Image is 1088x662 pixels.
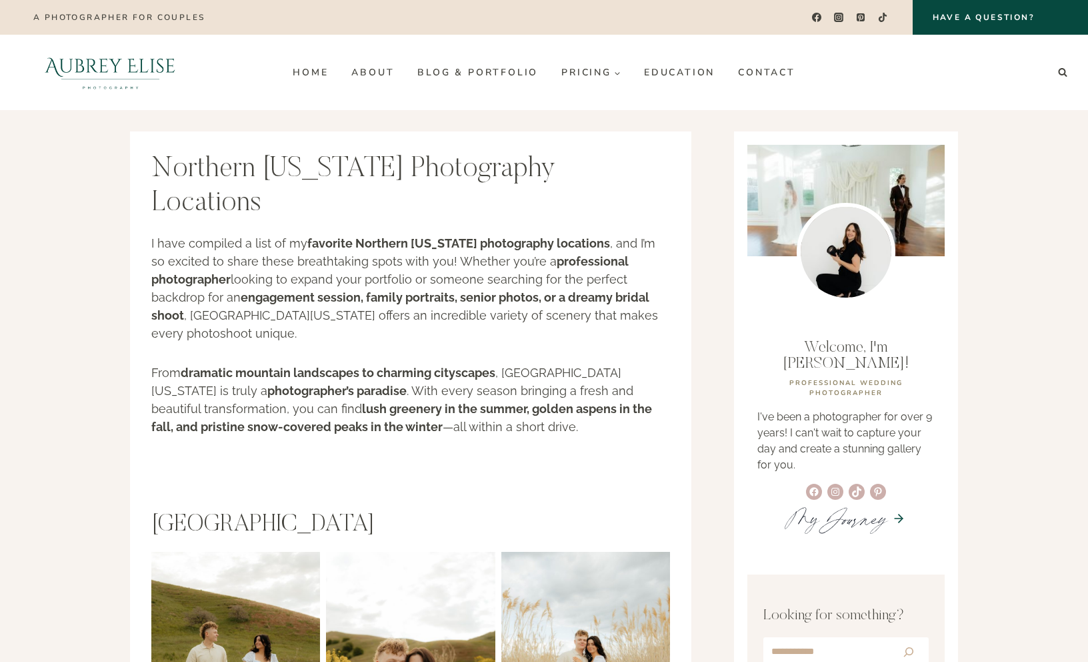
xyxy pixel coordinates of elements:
img: Aubrey Elise Photography [16,35,205,110]
a: Instagram [829,8,849,27]
a: Pinterest [851,8,871,27]
p: A photographer for couples [33,13,205,22]
p: I've been a photographer for over 9 years! I can't wait to capture your day and create a stunning... [757,409,935,473]
strong: engagement session, family portraits, senior photos, or a dreamy bridal shoot [151,290,649,322]
h1: Northern [US_STATE] Photography Locations [151,153,670,220]
h2: [GEOGRAPHIC_DATA] [151,511,670,540]
span: Pricing [561,67,621,77]
a: TikTok [873,8,893,27]
a: Contact [727,62,807,83]
p: Welcome, I'm [PERSON_NAME]! [757,340,935,372]
p: From , [GEOGRAPHIC_DATA][US_STATE] is truly a . With every season bringing a fresh and beautiful ... [151,364,670,436]
a: Blog & Portfolio [406,62,550,83]
img: Utah wedding photographer Aubrey Williams [797,203,895,302]
strong: photographer’s paradise [267,384,407,398]
p: professional WEDDING PHOTOGRAPHER [757,378,935,398]
p: Looking for something? [763,605,929,627]
p: I have compiled a list of my , and I’m so excited to share these breathtaking spots with you! Whe... [151,234,670,342]
em: Journey [820,499,887,538]
a: MyJourney [787,499,887,538]
a: About [340,62,406,83]
strong: favorite Northern [US_STATE] photography locations [307,236,610,250]
strong: dramatic mountain landscapes to charming cityscapes [181,366,495,380]
nav: Primary [281,62,807,83]
button: View Search Form [1053,63,1072,82]
strong: lush greenery in the summer, golden aspens in the fall, and pristine snow-covered peaks in the wi... [151,402,652,434]
a: Home [281,62,340,83]
strong: professional photographer [151,254,629,286]
a: Education [632,62,726,83]
a: Facebook [807,8,826,27]
a: Pricing [550,62,633,83]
